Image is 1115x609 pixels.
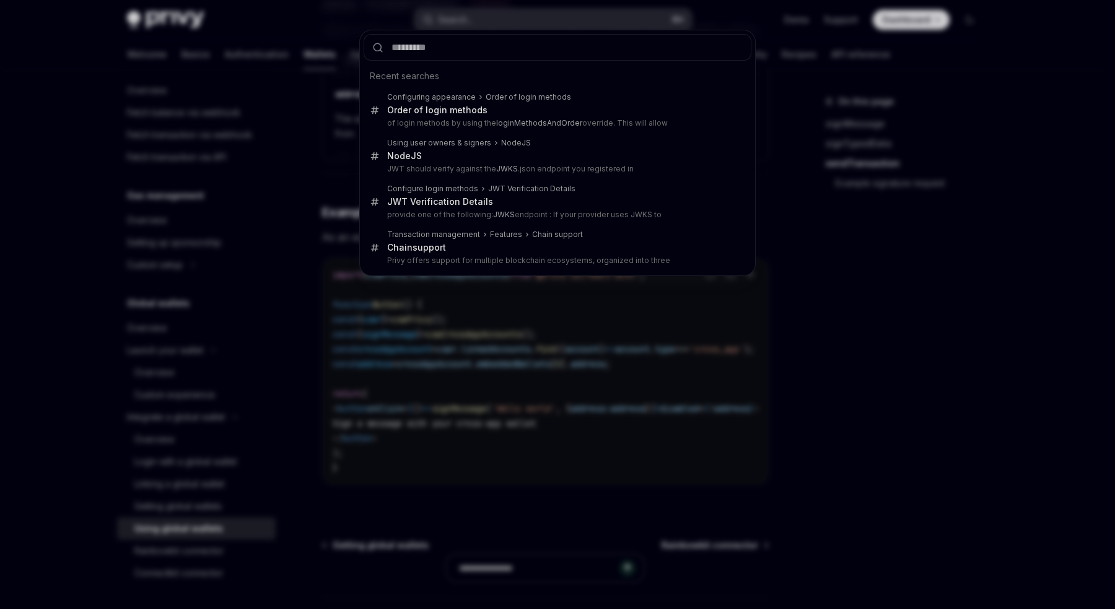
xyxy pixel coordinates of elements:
div: Configure login methods [387,184,478,194]
div: Using user owners & signers [387,138,491,148]
span: Recent searches [370,70,439,82]
div: NodeJS [501,138,531,148]
b: JWKS [496,164,518,173]
b: Chain [387,242,413,253]
p: provide one of the following: endpoint : If your provider uses JWKS to [387,210,725,220]
div: Chain support [532,230,583,240]
b: JWKS [493,210,515,219]
div: NodeJS [387,150,422,162]
div: Order of login methods [486,92,571,102]
div: Transaction management [387,230,480,240]
div: Order of login methods [387,105,488,116]
div: Configuring appearance [387,92,476,102]
p: JWT should verify against the .json endpoint you registered in [387,164,725,174]
p: Privy offers support for multiple blockchain ecosystems, organized into three [387,256,725,266]
p: of login methods by using the override. This will allow [387,118,725,128]
div: support [387,242,446,253]
b: loginMethodsAndOrder [496,118,582,127]
div: JWT Verification Details [387,196,493,207]
div: JWT Verification Details [488,184,575,194]
div: Features [490,230,522,240]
